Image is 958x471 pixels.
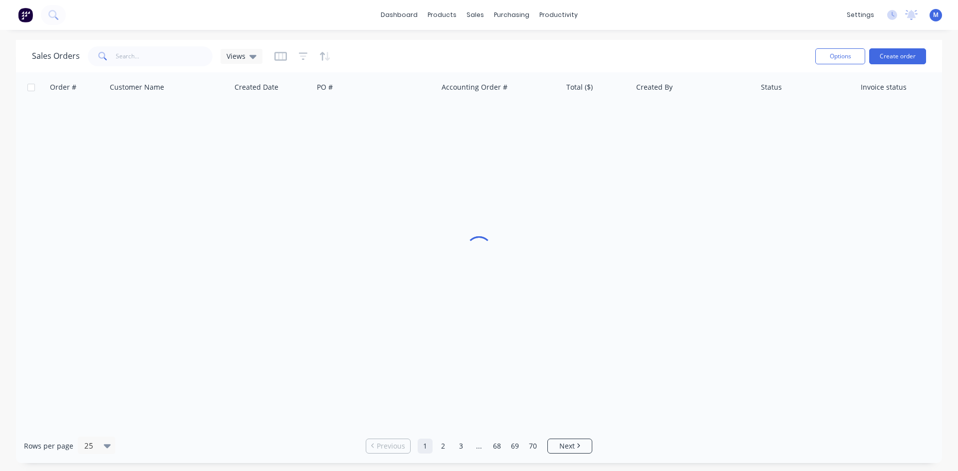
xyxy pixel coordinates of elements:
[472,439,486,454] a: Jump forward
[110,82,164,92] div: Customer Name
[32,51,80,61] h1: Sales Orders
[362,439,596,454] ul: Pagination
[317,82,333,92] div: PO #
[462,7,489,22] div: sales
[507,439,522,454] a: Page 69
[376,7,423,22] a: dashboard
[489,7,534,22] div: purchasing
[227,51,245,61] span: Views
[636,82,673,92] div: Created By
[548,441,592,451] a: Next page
[436,439,451,454] a: Page 2
[861,82,907,92] div: Invoice status
[933,10,939,19] span: M
[442,82,507,92] div: Accounting Order #
[377,441,405,451] span: Previous
[761,82,782,92] div: Status
[559,441,575,451] span: Next
[50,82,76,92] div: Order #
[235,82,278,92] div: Created Date
[18,7,33,22] img: Factory
[534,7,583,22] div: productivity
[423,7,462,22] div: products
[366,441,410,451] a: Previous page
[116,46,213,66] input: Search...
[489,439,504,454] a: Page 68
[815,48,865,64] button: Options
[842,7,879,22] div: settings
[525,439,540,454] a: Page 70
[418,439,433,454] a: Page 1 is your current page
[24,441,73,451] span: Rows per page
[566,82,593,92] div: Total ($)
[869,48,926,64] button: Create order
[454,439,469,454] a: Page 3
